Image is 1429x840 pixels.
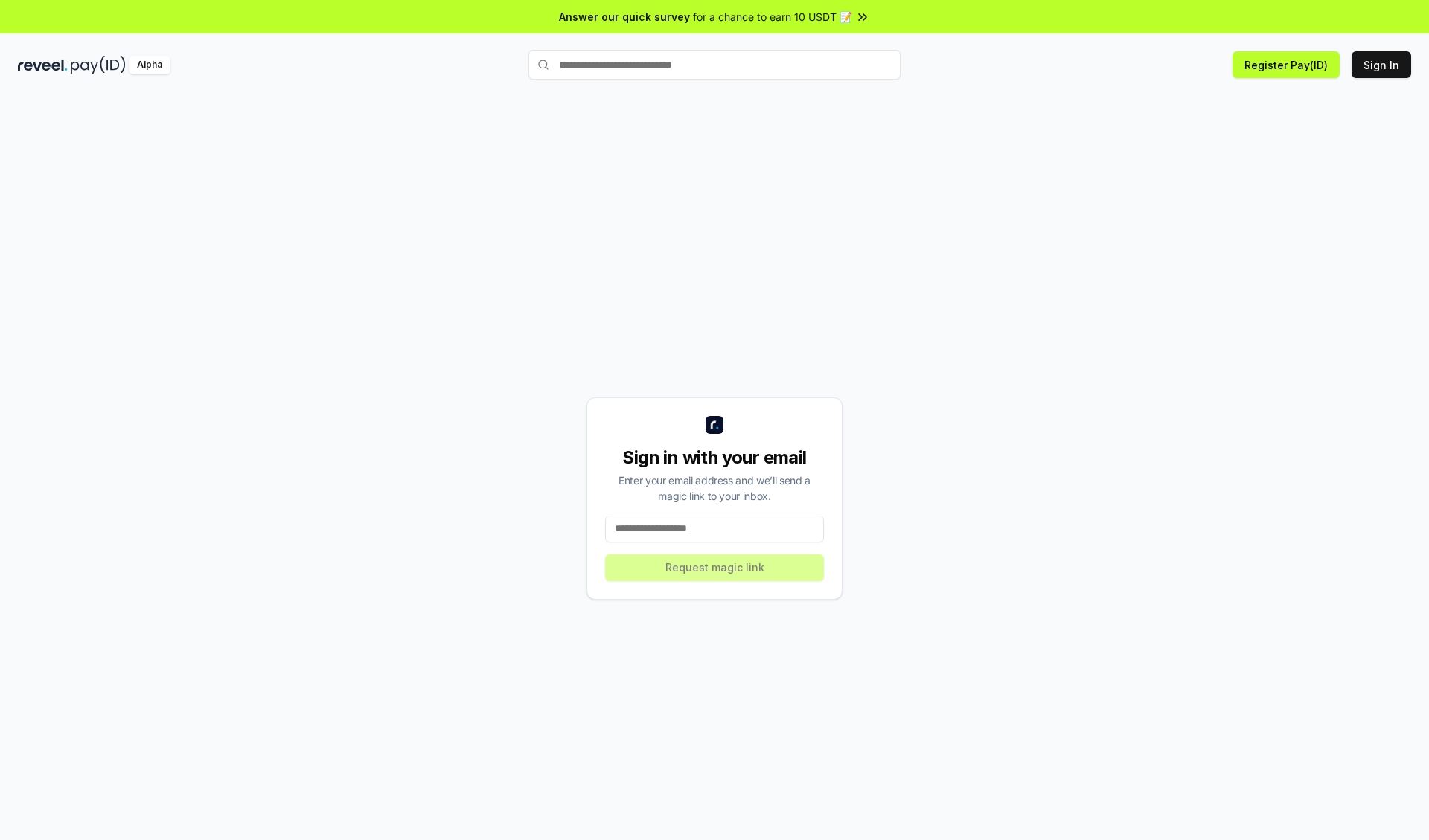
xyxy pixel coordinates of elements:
img: pay_id [71,56,126,74]
div: Alpha [129,56,170,74]
img: reveel_dark [18,56,68,74]
button: Sign In [1352,51,1411,78]
div: Enter your email address and we’ll send a magic link to your inbox. [605,472,824,504]
span: Answer our quick survey [559,9,690,25]
button: Register Pay(ID) [1233,51,1340,78]
div: Sign in with your email [605,446,824,469]
span: for a chance to earn 10 USDT 📝 [693,9,852,25]
img: logo_small [706,416,723,434]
